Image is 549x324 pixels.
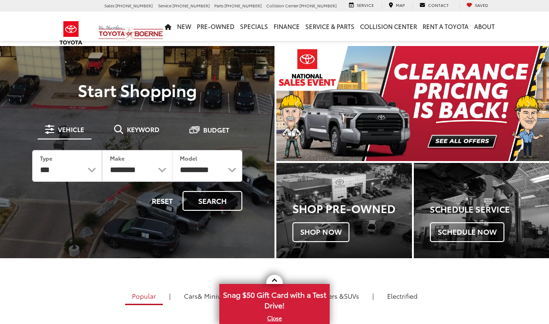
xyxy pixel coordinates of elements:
a: SUVs [297,288,366,304]
span: [PHONE_NUMBER] [224,2,262,8]
span: Schedule Now [430,222,504,242]
label: Make [110,154,125,162]
button: Click to view next picture. [508,64,549,143]
div: carousel slide number 1 of 2 [276,46,549,161]
span: Saved [475,2,488,8]
button: Reset [144,191,181,211]
a: Electrified [380,288,424,304]
a: Finance [271,12,303,41]
a: About [471,12,498,41]
li: | [370,291,376,301]
a: Service [342,2,381,10]
label: Model [180,154,197,162]
a: Map [382,2,412,10]
p: Start Shopping [19,81,255,99]
h3: Shop Pre-Owned [292,202,412,214]
span: Map [396,2,405,8]
a: My Saved Vehicles [459,2,495,10]
span: Budget [203,127,229,133]
a: Service & Parts: Opens in a new tab [303,12,357,41]
a: Contact [412,2,456,10]
a: Shop Pre-Owned Shop Now [276,163,412,258]
span: Keyword [127,126,160,133]
span: [PHONE_NUMBER] [172,2,210,8]
span: [PHONE_NUMBER] [299,2,337,8]
li: | [167,291,173,301]
span: Shop Now [292,222,349,242]
a: Pre-Owned [194,12,237,41]
div: Toyota [276,163,412,258]
span: Service [158,2,172,8]
span: Collision Center [266,2,298,8]
a: Specials [237,12,271,41]
span: Sales [104,2,114,8]
span: Service [357,2,374,8]
img: Toyota [54,18,88,48]
img: Vic Vaughan Toyota of Boerne [98,25,164,41]
a: Collision Center [357,12,420,41]
button: Search [183,191,242,211]
button: Click to view previous picture. [276,64,317,143]
a: Popular [125,288,163,305]
span: & Minivan [198,291,229,301]
label: Type [40,154,52,162]
img: Clearance Pricing Is Back [276,46,549,161]
a: Home [162,12,174,41]
a: Rent a Toyota [420,12,471,41]
span: Vehicle [58,126,84,133]
span: Snag $50 Gift Card with a Test Drive! [220,285,329,313]
a: New [174,12,194,41]
section: Carousel section with vehicle pictures - may contain disclaimers. [276,46,549,161]
span: Contact [428,2,449,8]
span: Parts [214,2,223,8]
a: Cars [177,288,235,304]
span: [PHONE_NUMBER] [115,2,153,8]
